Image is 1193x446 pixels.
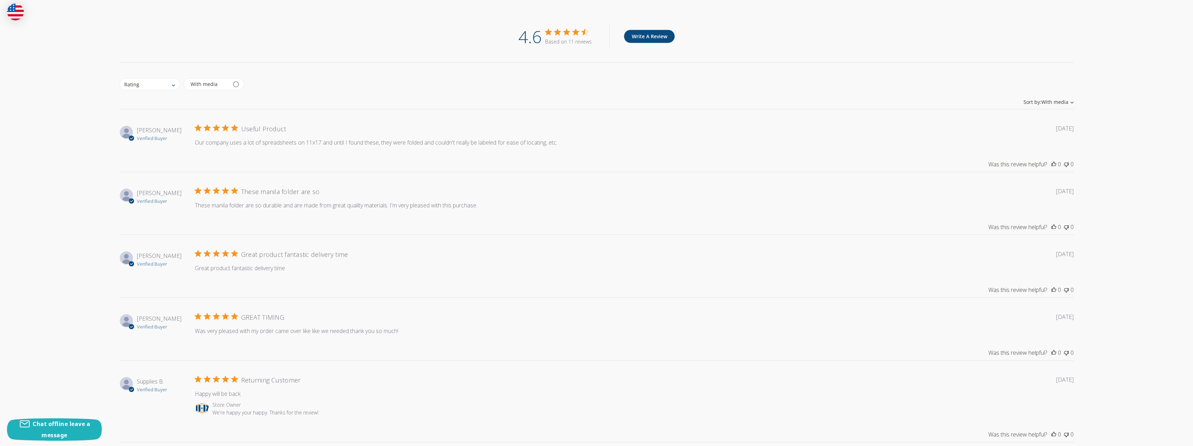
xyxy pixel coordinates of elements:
[195,313,238,319] div: 5 out of 5 stars
[518,25,542,48] div: 4.6
[195,125,238,131] div: 5 out of 5 stars
[33,420,90,439] span: Chat offline leave a message
[137,261,167,267] span: Verified Buyer
[137,189,181,197] span: Lisa M.
[137,135,167,141] span: Verified Buyer
[195,187,238,194] div: 5 out of 5 stars
[1064,223,1069,231] button: This review was not helpful
[7,418,102,441] button: Chat offline leave a message
[1071,160,1074,168] div: 0
[988,160,1047,168] div: Was this review helpful?
[988,286,1047,294] div: Was this review helpful?
[137,252,181,260] span: JERRY P.
[988,349,1047,357] div: Was this review helpful?
[1023,99,1068,105] span: With media
[988,223,1047,231] div: Was this review helpful?
[119,78,180,90] button: Rating
[988,431,1047,438] div: Was this review helpful?
[241,376,301,384] h3: Returning Customer
[137,315,181,322] span: Becky A.
[1051,286,1056,294] button: This review was helpful
[1071,431,1074,438] div: 0
[195,250,238,257] div: 5 out of 5 stars
[7,4,24,20] img: duty and tax information for United States
[545,38,592,45] div: Based on 11 reviews
[1058,223,1061,231] div: 0
[1051,349,1056,357] button: This review was helpful
[241,313,284,321] h3: GREAT TIMING
[1064,431,1069,438] button: This review was not helpful
[184,78,244,90] button: Filter by media
[195,376,238,382] div: 5 out of 5 stars
[1064,286,1069,294] button: This review was not helpful
[241,250,348,259] h3: Great product fantastic delivery time
[241,125,286,133] h3: Useful Product
[137,378,164,385] span: Supplies B.
[1058,349,1061,357] div: 0
[212,409,318,417] div: We're happy your happy. Thanks for the review!
[1058,286,1061,294] div: 0
[1056,250,1074,258] div: [DATE]
[1064,349,1069,357] button: This review was not helpful
[212,401,241,409] div: Store Owner
[137,126,181,134] span: Denise M.
[1051,160,1056,168] button: This review was helpful
[1056,187,1074,195] div: [DATE]
[241,187,320,196] h3: These manila folder are so
[624,30,675,43] button: Write A Review
[1071,286,1074,294] div: 0
[1064,160,1069,168] button: This review was not helpful
[1056,125,1074,132] div: [DATE]
[1071,223,1074,231] div: 0
[1051,223,1056,231] button: This review was helpful
[1058,160,1061,168] div: 0
[1071,349,1074,357] div: 0
[1051,431,1056,438] button: This review was helpful
[1058,431,1061,438] div: 0
[124,81,170,87] span: Rating
[191,82,218,87] div: With media
[1023,99,1041,105] span: Sort by:
[1056,376,1074,384] div: [DATE]
[1056,313,1074,321] div: [DATE]
[137,386,167,393] span: Verified Buyer
[137,324,167,330] span: Verified Buyer
[545,29,592,35] div: 4.6 out of 5 stars
[137,198,167,204] span: Verified Buyer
